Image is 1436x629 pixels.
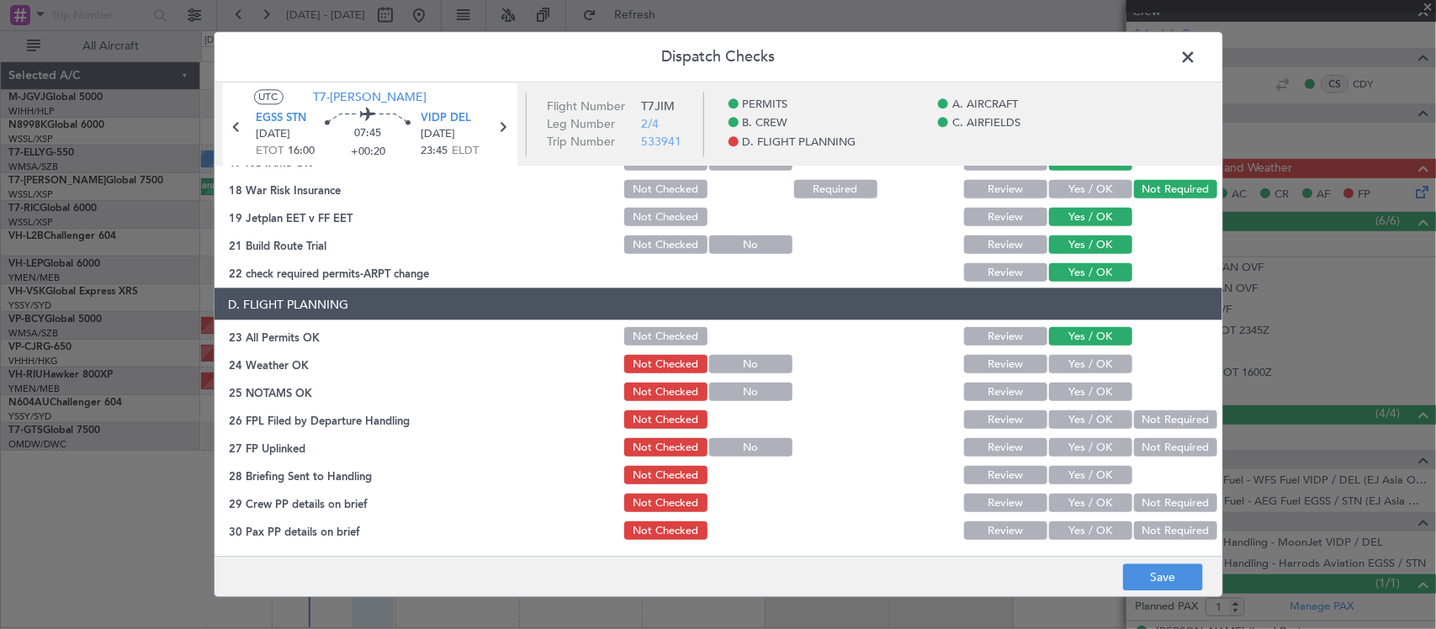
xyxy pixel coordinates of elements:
[1049,235,1132,254] button: Yes / OK
[1049,410,1132,429] button: Yes / OK
[1049,438,1132,457] button: Yes / OK
[215,32,1222,82] header: Dispatch Checks
[1134,410,1217,429] button: Not Required
[1049,208,1132,226] button: Yes / OK
[1049,355,1132,373] button: Yes / OK
[1134,438,1217,457] button: Not Required
[1049,494,1132,512] button: Yes / OK
[1049,466,1132,484] button: Yes / OK
[1123,564,1203,591] button: Save
[1134,521,1217,540] button: Not Required
[1049,327,1132,346] button: Yes / OK
[1134,180,1217,198] button: Not Required
[1134,494,1217,512] button: Not Required
[1049,521,1132,540] button: Yes / OK
[1049,180,1132,198] button: Yes / OK
[1049,263,1132,282] button: Yes / OK
[1049,383,1132,401] button: Yes / OK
